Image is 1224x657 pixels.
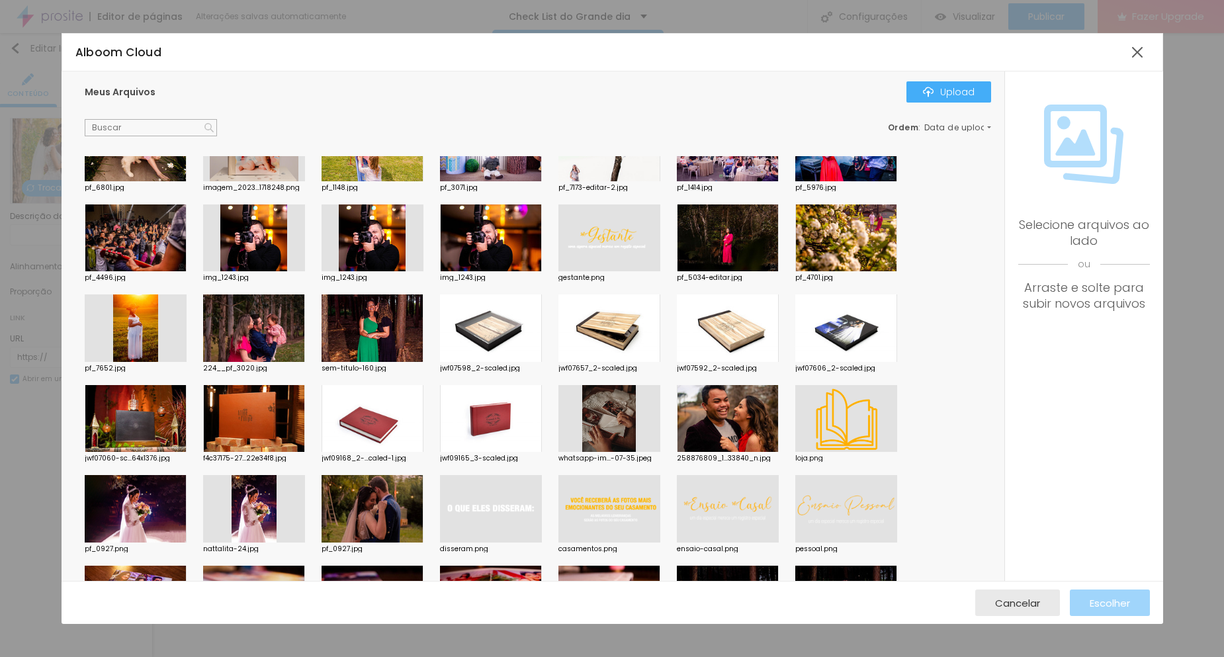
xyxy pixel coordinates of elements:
[795,185,897,191] div: pf_5976.jpg
[203,275,305,281] div: img_1243.jpg
[440,275,542,281] div: img_1243.jpg
[85,546,187,552] div: pf_0927.png
[677,365,779,372] div: jwf07592_2-scaled.jpg
[440,185,542,191] div: pf_3071.jpg
[1070,590,1150,616] button: Escolher
[85,119,217,136] input: Buscar
[795,275,897,281] div: pf_4701.jpg
[558,546,660,552] div: casamentos.png
[1044,105,1123,184] img: Icone
[322,546,423,552] div: pf_0927.jpg
[677,546,779,552] div: ensaio-casal.png
[995,597,1040,609] span: Cancelar
[923,87,934,97] img: Icone
[888,122,919,133] span: Ordem
[85,185,187,191] div: pf_6801.jpg
[203,365,305,372] div: 224__pf_3020.jpg
[203,546,305,552] div: nattalita-24.jpg
[1090,597,1130,609] span: Escolher
[677,185,779,191] div: pf_1414.jpg
[203,455,305,462] div: f4c37175-27...22e34f8.jpg
[322,275,423,281] div: img_1243.jpg
[677,275,779,281] div: pf_5034-editar.jpg
[558,275,660,281] div: gestante.png
[1018,249,1150,280] span: ou
[795,365,897,372] div: jwf07606_2-scaled.jpg
[888,124,991,132] div: :
[85,85,155,99] span: Meus Arquivos
[85,275,187,281] div: pf_4496.jpg
[440,365,542,372] div: jwf07598_2-scaled.jpg
[677,455,779,462] div: 258876809_1...33840_n.jpg
[558,185,660,191] div: pf_7173-editar-2.jpg
[204,123,214,132] img: Icone
[558,365,660,372] div: jwf07657_2-scaled.jpg
[203,185,305,191] div: imagem_2023...1718248.png
[440,546,542,552] div: disseram.png
[85,365,187,372] div: pf_7652.jpg
[440,455,542,462] div: jwf09165_3-scaled.jpg
[923,87,975,97] div: Upload
[322,185,423,191] div: pf_1148.jpg
[924,124,993,132] span: Data de upload
[795,455,897,462] div: loja.png
[85,455,187,462] div: jwf07060-sc...64x1376.jpg
[75,44,162,60] span: Alboom Cloud
[322,455,423,462] div: jwf09168_2-...caled-1.jpg
[975,590,1060,616] button: Cancelar
[1018,217,1150,312] div: Selecione arquivos ao lado Arraste e solte para subir novos arquivos
[558,455,660,462] div: whatsapp-im...-07-35.jpeg
[795,546,897,552] div: pessoal.png
[322,365,423,372] div: sem-titulo-160.jpg
[906,81,991,103] button: IconeUpload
